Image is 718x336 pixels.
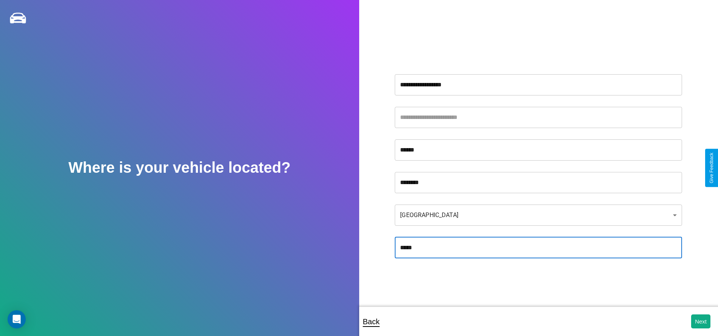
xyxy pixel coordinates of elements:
[709,153,714,183] div: Give Feedback
[395,205,682,226] div: [GEOGRAPHIC_DATA]
[69,159,291,176] h2: Where is your vehicle located?
[691,314,710,328] button: Next
[363,315,380,328] p: Back
[8,310,26,328] div: Open Intercom Messenger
